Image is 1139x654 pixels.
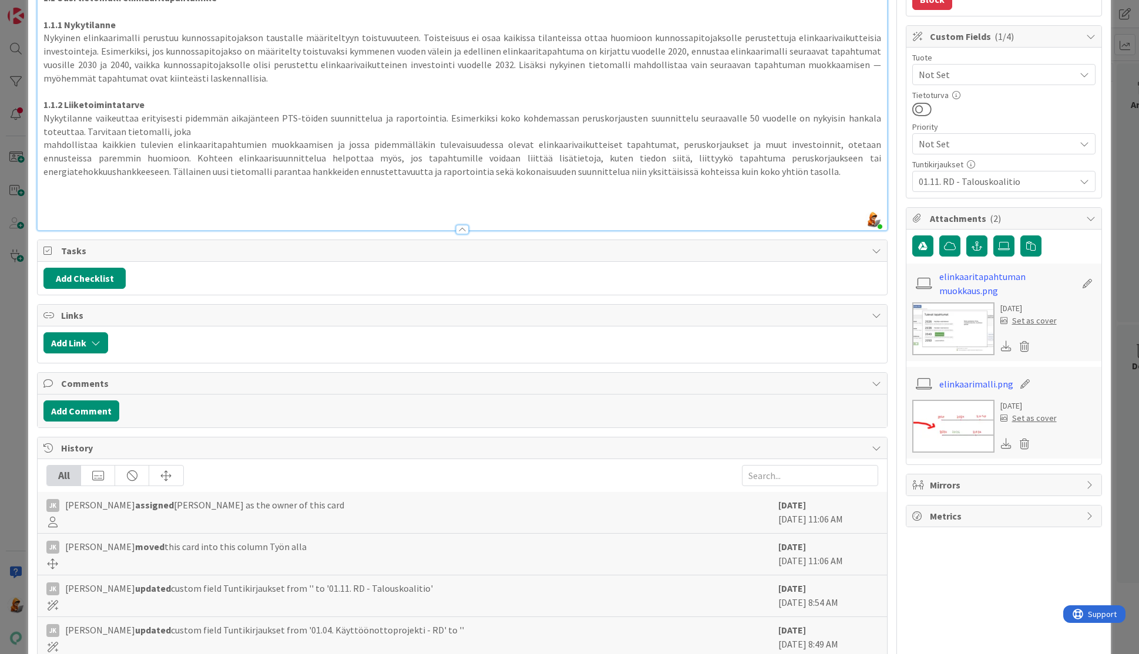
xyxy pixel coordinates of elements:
div: JK [46,499,59,512]
b: [DATE] [778,624,806,636]
p: Nykyinen elinkaarimalli perustuu kunnossapitojakson taustalle määriteltyyn toistuvuuteen. Toistei... [43,31,881,85]
span: [PERSON_NAME] this card into this column Työn alla [65,540,307,554]
strong: 1.1.2 Liiketoimintatarve [43,99,145,110]
b: [DATE] [778,499,806,511]
a: elinkaarimalli.png [939,377,1013,391]
b: [DATE] [778,541,806,552]
b: updated [135,582,171,594]
img: ZZFks03RHHgJxPgN5G6fQMAAnOxjdkHE.png [865,211,881,228]
span: Links [61,308,865,322]
span: [PERSON_NAME] custom field Tuntikirjaukset from '' to '01.11. RD - Talouskoalitio' [65,581,433,595]
div: JK [46,624,59,637]
span: Custom Fields [930,29,1080,43]
div: Set as cover [1000,315,1057,327]
button: Add Comment [43,400,119,422]
div: Priority [912,123,1096,131]
span: Metrics [930,509,1080,523]
b: moved [135,541,164,552]
p: Nykytilanne vaikeuttaa erityisesti pidemmän aikajänteen PTS-töiden suunnittelua ja raportointia. ... [43,112,881,138]
b: updated [135,624,171,636]
div: [DATE] [1000,400,1057,412]
span: Not Set [919,136,1069,152]
span: Not Set [919,66,1069,83]
span: Mirrors [930,478,1080,492]
input: Search... [742,465,878,486]
span: 01.11. RD - Talouskoalitio [919,173,1069,190]
div: [DATE] [1000,302,1057,315]
div: Download [1000,436,1013,451]
span: [PERSON_NAME] [PERSON_NAME] as the owner of this card [65,498,344,512]
div: [DATE] 11:06 AM [778,540,878,569]
div: [DATE] 8:49 AM [778,623,878,652]
div: [DATE] 8:54 AM [778,581,878,611]
span: Comments [61,376,865,390]
div: Download [1000,339,1013,354]
p: mahdollistaa kaikkien tulevien elinkaaritapahtumien muokkaamisen ja jossa pidemmälläkin tulevaisu... [43,138,881,178]
b: assigned [135,499,174,511]
span: ( 1/4 ) [994,31,1014,42]
span: [PERSON_NAME] custom field Tuntikirjaukset from '01.04. Käyttöönottoprojekti - RD' to ' [65,623,464,637]
div: Tuntikirjaukset [912,160,1096,168]
strong: 1.1.1 Nykytilanne [43,19,116,31]
none: ' [462,624,464,636]
span: History [61,441,865,455]
div: Tuote [912,53,1096,62]
div: Set as cover [1000,412,1057,424]
div: All [47,466,81,486]
span: Attachments [930,211,1080,225]
b: [DATE] [778,582,806,594]
span: ( 2 ) [990,213,1001,224]
button: Add Checklist [43,268,126,289]
button: Add Link [43,332,108,353]
div: JK [46,541,59,554]
div: [DATE] 11:06 AM [778,498,878,527]
div: JK [46,582,59,595]
div: Tietoturva [912,91,1096,99]
span: Support [25,2,53,16]
a: elinkaaritapahtuman muokkaus.png [939,269,1076,298]
span: Tasks [61,244,865,258]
